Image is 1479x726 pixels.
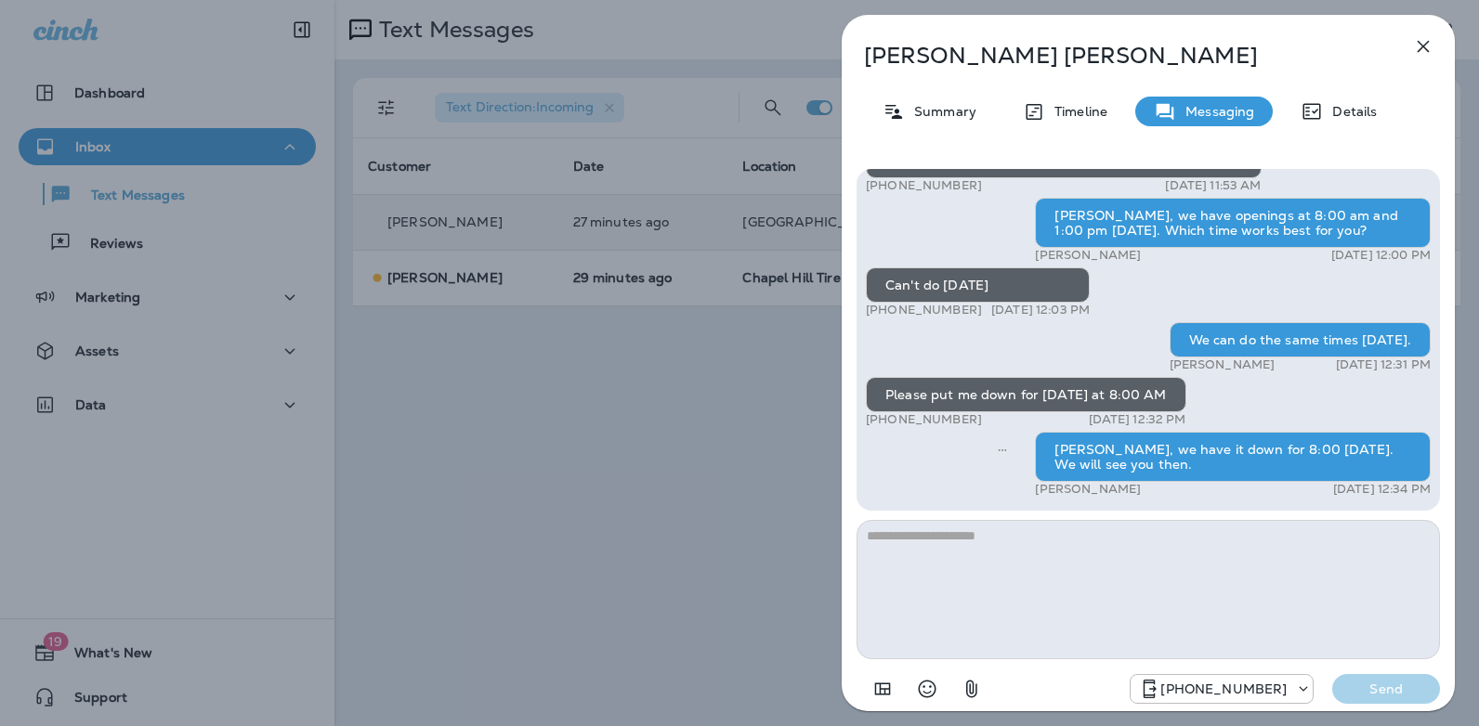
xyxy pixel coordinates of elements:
[998,440,1007,457] span: Sent
[905,104,976,119] p: Summary
[991,303,1090,318] p: [DATE] 12:03 PM
[1035,432,1431,482] div: [PERSON_NAME], we have it down for 8:00 [DATE]. We will see you then.
[1331,248,1431,263] p: [DATE] 12:00 PM
[866,412,982,427] p: [PHONE_NUMBER]
[866,267,1090,303] div: Can't do [DATE]
[1176,104,1254,119] p: Messaging
[866,303,982,318] p: [PHONE_NUMBER]
[866,377,1186,412] div: Please put me down for [DATE] at 8:00 AM
[909,670,946,707] button: Select an emoji
[1170,357,1276,372] p: [PERSON_NAME]
[866,178,982,193] p: [PHONE_NUMBER]
[1131,678,1313,700] div: +1 (984) 409-9300
[1160,681,1287,696] p: [PHONE_NUMBER]
[864,670,901,707] button: Add in a premade template
[1089,412,1186,427] p: [DATE] 12:32 PM
[1336,357,1431,372] p: [DATE] 12:31 PM
[1035,198,1431,248] div: [PERSON_NAME], we have openings at 8:00 am and 1:00 pm [DATE]. Which time works best for you?
[1035,248,1141,263] p: [PERSON_NAME]
[1333,482,1431,497] p: [DATE] 12:34 PM
[1323,104,1377,119] p: Details
[1045,104,1107,119] p: Timeline
[1035,482,1141,497] p: [PERSON_NAME]
[1170,322,1431,357] div: We can do the same times [DATE].
[864,43,1371,69] p: [PERSON_NAME] [PERSON_NAME]
[1165,178,1261,193] p: [DATE] 11:53 AM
